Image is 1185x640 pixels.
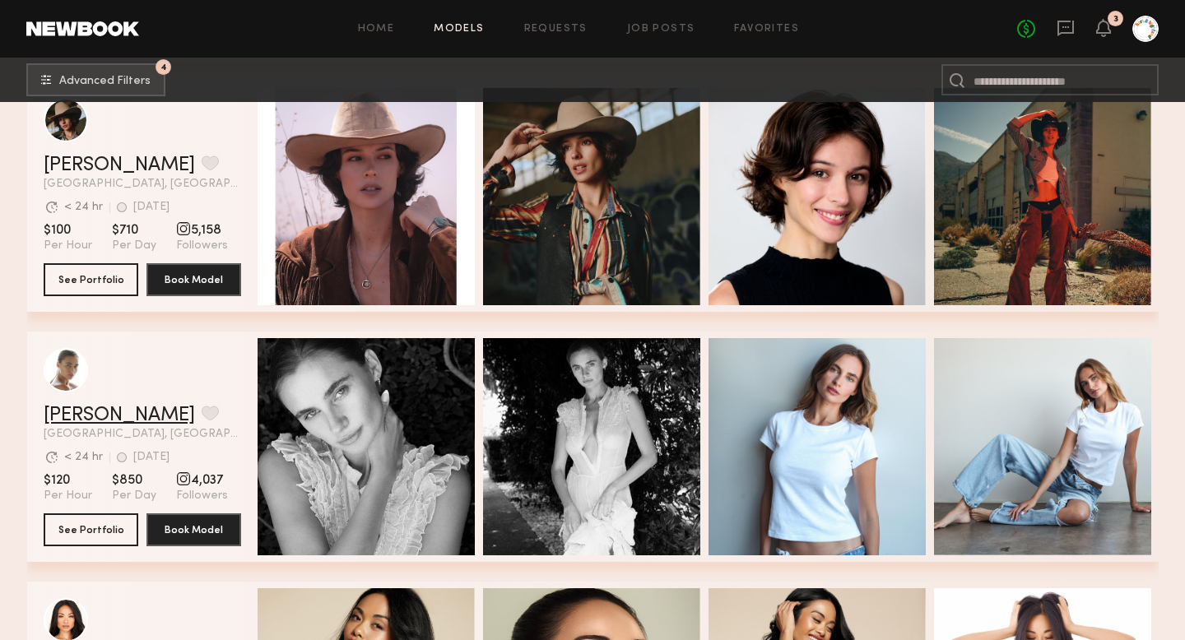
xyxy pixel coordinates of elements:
button: 4Advanced Filters [26,63,165,96]
span: $710 [112,222,156,239]
span: Per Hour [44,489,92,503]
a: [PERSON_NAME] [44,406,195,425]
span: 4,037 [176,472,228,489]
span: Per Hour [44,239,92,253]
a: Models [434,24,484,35]
span: Per Day [112,489,156,503]
a: Requests [524,24,588,35]
span: Per Day [112,239,156,253]
button: Book Model [146,513,241,546]
div: [DATE] [133,452,170,463]
span: [GEOGRAPHIC_DATA], [GEOGRAPHIC_DATA] [44,179,241,190]
span: 5,158 [176,222,228,239]
button: See Portfolio [44,263,138,296]
span: 4 [160,63,167,71]
a: [PERSON_NAME] [44,155,195,175]
span: [GEOGRAPHIC_DATA], [GEOGRAPHIC_DATA] [44,429,241,440]
span: Advanced Filters [59,76,151,87]
span: Followers [176,239,228,253]
a: Job Posts [627,24,695,35]
a: Home [358,24,395,35]
a: Favorites [734,24,799,35]
div: < 24 hr [64,202,103,213]
div: 3 [1113,15,1118,24]
div: < 24 hr [64,452,103,463]
span: Followers [176,489,228,503]
span: $850 [112,472,156,489]
button: See Portfolio [44,513,138,546]
div: [DATE] [133,202,170,213]
button: Book Model [146,263,241,296]
span: $120 [44,472,92,489]
span: $100 [44,222,92,239]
